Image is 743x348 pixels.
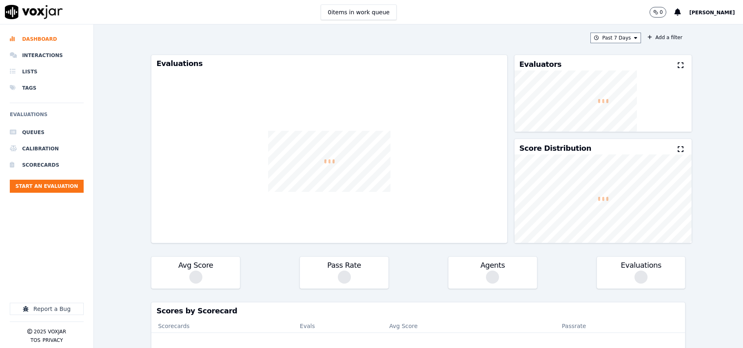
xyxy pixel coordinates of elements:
button: 0 [650,7,667,18]
th: Evals [293,319,383,333]
h3: Evaluators [519,61,561,68]
button: Start an Evaluation [10,180,84,193]
h3: Evaluations [156,60,502,67]
button: Report a Bug [10,303,84,315]
h3: Scores by Scorecard [156,307,680,315]
button: Privacy [42,337,63,344]
h3: Avg Score [156,262,235,269]
button: 0items in work queue [321,4,397,20]
a: Queues [10,124,84,141]
a: Calibration [10,141,84,157]
h6: Evaluations [10,110,84,124]
h3: Agents [453,262,532,269]
th: Passrate [515,319,633,333]
span: [PERSON_NAME] [689,10,735,15]
a: Tags [10,80,84,96]
h3: Pass Rate [305,262,383,269]
a: Dashboard [10,31,84,47]
p: 0 [660,9,663,15]
button: Add a filter [644,33,685,42]
a: Lists [10,64,84,80]
button: TOS [31,337,40,344]
img: voxjar logo [5,5,63,19]
p: 2025 Voxjar [34,328,66,335]
button: [PERSON_NAME] [689,7,743,17]
th: Avg Score [383,319,515,333]
button: Past 7 Days [590,33,641,43]
button: 0 [650,7,675,18]
h3: Evaluations [602,262,680,269]
h3: Score Distribution [519,145,591,152]
a: Scorecards [10,157,84,173]
a: Interactions [10,47,84,64]
th: Scorecards [151,319,293,333]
